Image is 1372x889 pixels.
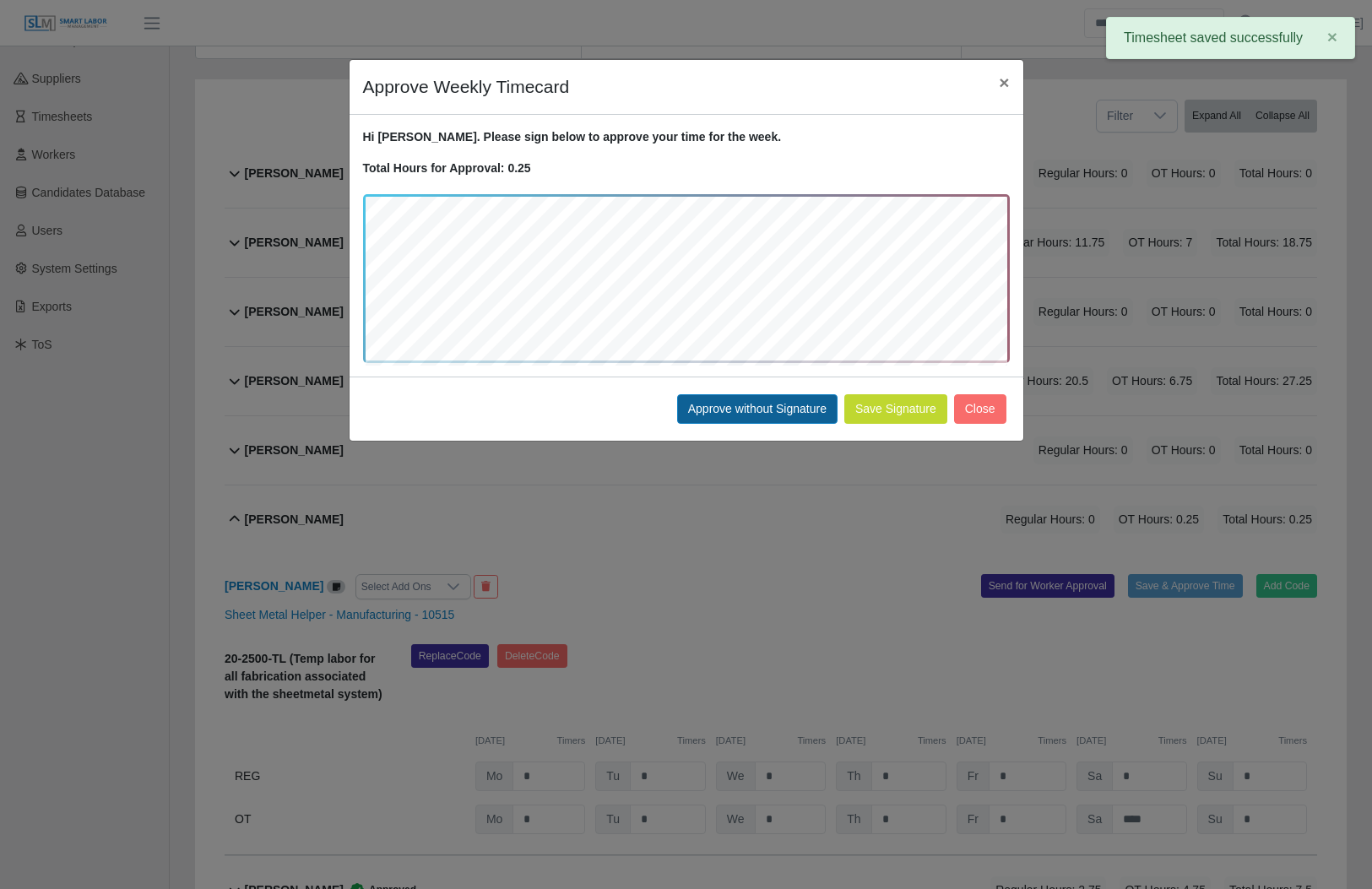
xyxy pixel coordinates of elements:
strong: Hi [PERSON_NAME]. Please sign below to approve your time for the week. [363,130,782,144]
button: Close [985,60,1022,105]
button: Close [954,394,1006,424]
strong: Total Hours for Approval: 0.25 [363,161,531,175]
button: Save Signature [844,394,947,424]
div: Timesheet saved successfully [1106,17,1355,59]
span: × [999,73,1009,92]
h4: Approve Weekly Timecard [363,73,570,100]
button: Approve without Signature [677,394,838,424]
span: × [1327,27,1337,46]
